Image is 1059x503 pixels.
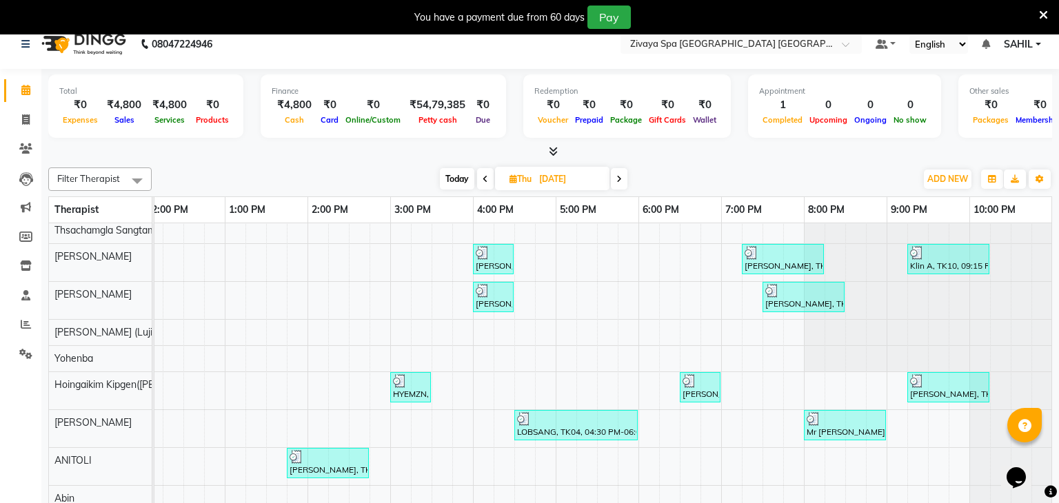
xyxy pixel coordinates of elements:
[534,85,720,97] div: Redemption
[969,115,1012,125] span: Packages
[404,97,471,113] div: ₹54,79,385
[54,378,219,391] span: Hoingaikim Kipgen([PERSON_NAME])
[54,224,195,236] span: Thsachamgla Sangtam (Achum)
[111,115,138,125] span: Sales
[924,170,971,189] button: ADD NEW
[890,115,930,125] span: No show
[54,352,93,365] span: Yohenba
[534,115,572,125] span: Voucher
[474,284,512,310] div: [PERSON_NAME], TK03, 04:00 PM-04:30 PM, De-Stress Back & Shoulder Massage - 30 Mins
[54,250,132,263] span: [PERSON_NAME]
[681,374,719,400] div: [PERSON_NAME], TK05, 06:30 PM-07:00 PM, De-Stress Back & Shoulder Massage - 30 Mins
[887,200,931,220] a: 9:00 PM
[471,97,495,113] div: ₹0
[607,97,645,113] div: ₹0
[147,97,192,113] div: ₹4,800
[414,10,585,25] div: You have a payment due from 60 days
[1004,37,1033,52] span: SAHIL
[54,326,160,338] span: [PERSON_NAME] (Lujik)
[152,25,212,63] b: 08047224946
[851,97,890,113] div: 0
[151,115,188,125] span: Services
[288,450,367,476] div: [PERSON_NAME], TK01, 01:45 PM-02:45 PM, Swedish De-Stress - 60 Mins
[516,412,636,438] div: LOBSANG, TK04, 04:30 PM-06:00 PM, Royal Siam - 90 Mins
[415,115,461,125] span: Petty cash
[192,115,232,125] span: Products
[909,374,988,400] div: [PERSON_NAME], TK09, 09:15 PM-10:15 PM, Swedish De-Stress - 60 Mins
[308,200,352,220] a: 2:00 PM
[59,115,101,125] span: Expenses
[759,115,806,125] span: Completed
[472,115,494,125] span: Due
[54,288,132,300] span: [PERSON_NAME]
[535,169,604,189] input: 2025-08-28
[927,174,968,184] span: ADD NEW
[722,200,765,220] a: 7:00 PM
[54,416,132,429] span: [PERSON_NAME]
[572,97,607,113] div: ₹0
[689,115,720,125] span: Wallet
[272,85,495,97] div: Finance
[639,200,683,220] a: 6:00 PM
[391,200,434,220] a: 3:00 PM
[969,97,1012,113] div: ₹0
[57,173,120,184] span: Filter Therapist
[317,97,342,113] div: ₹0
[759,85,930,97] div: Appointment
[806,115,851,125] span: Upcoming
[474,200,517,220] a: 4:00 PM
[1001,448,1045,489] iframe: chat widget
[890,97,930,113] div: 0
[805,200,848,220] a: 8:00 PM
[970,200,1019,220] a: 10:00 PM
[225,200,269,220] a: 1:00 PM
[689,97,720,113] div: ₹0
[743,246,823,272] div: [PERSON_NAME], TK07, 07:15 PM-08:15 PM, Javanese Pampering - 60 Mins
[645,97,689,113] div: ₹0
[143,200,192,220] a: 12:00 PM
[54,454,92,466] span: ANITOLI
[556,200,600,220] a: 5:00 PM
[272,97,317,113] div: ₹4,800
[392,374,430,400] div: HYEMZN, TK02, 03:00 PM-03:30 PM, De-Stress Back & Shoulder Massage - 30 Mins
[534,97,572,113] div: ₹0
[101,97,147,113] div: ₹4,800
[806,97,851,113] div: 0
[909,246,988,272] div: Klin A, TK10, 09:15 PM-10:15 PM, Swedish De-Stress - 60 Mins
[59,85,232,97] div: Total
[54,203,99,216] span: Therapist
[645,115,689,125] span: Gift Cards
[35,25,130,63] img: logo
[572,115,607,125] span: Prepaid
[607,115,645,125] span: Package
[474,246,512,272] div: [PERSON_NAME], TK03, 04:00 PM-04:30 PM, De-Stress Back & Shoulder Massage - 30 Mins
[342,97,404,113] div: ₹0
[281,115,307,125] span: Cash
[764,284,843,310] div: [PERSON_NAME], TK06, 07:30 PM-08:30 PM, Aromatherapy Magic - 60 Mins
[440,168,474,189] span: Today
[587,6,631,29] button: Pay
[759,97,806,113] div: 1
[317,115,342,125] span: Card
[192,97,232,113] div: ₹0
[59,97,101,113] div: ₹0
[342,115,404,125] span: Online/Custom
[506,174,535,184] span: Thu
[851,115,890,125] span: Ongoing
[805,412,885,438] div: Mr [PERSON_NAME], TK08, 08:00 PM-09:00 PM, Swedish De-Stress - 60 Mins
